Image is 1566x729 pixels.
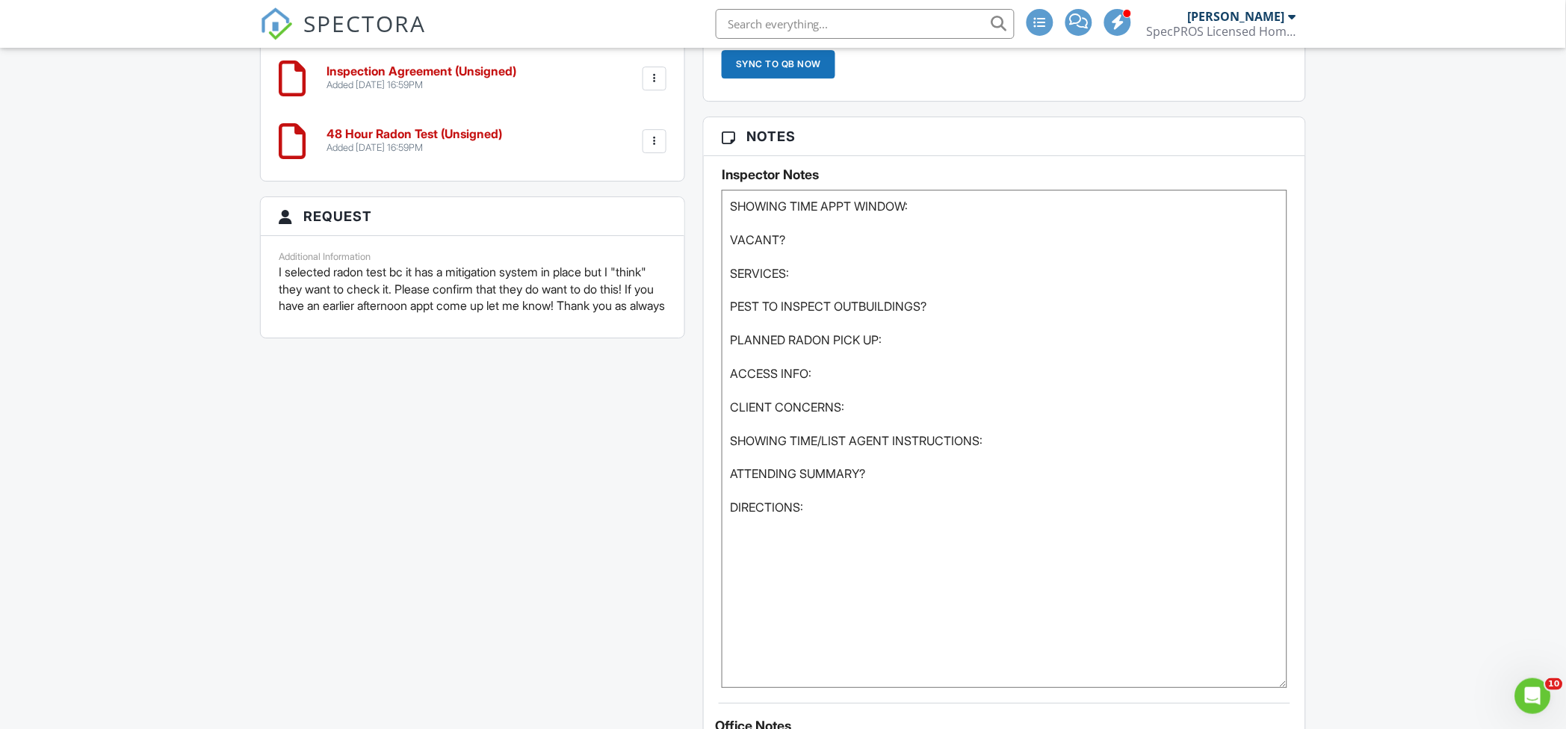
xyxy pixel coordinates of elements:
[1515,678,1551,714] iframe: Intercom live chat
[722,167,1287,182] h5: Inspector Notes
[279,251,371,262] label: Additional Information
[326,65,516,91] a: Inspection Agreement (Unsigned) Added [DATE] 16:59PM
[326,142,502,154] div: Added [DATE] 16:59PM
[260,7,293,40] img: The Best Home Inspection Software - Spectora
[716,9,1015,39] input: Search everything...
[326,128,502,154] a: 48 Hour Radon Test (Unsigned) Added [DATE] 16:59PM
[260,20,426,52] a: SPECTORA
[303,7,426,39] span: SPECTORA
[722,50,835,78] div: Sync to QB Now
[1546,678,1563,690] span: 10
[326,65,516,78] h6: Inspection Agreement (Unsigned)
[1147,24,1296,39] div: SpecPROS Licensed Home Inspectors
[326,128,502,141] h6: 48 Hour Radon Test (Unsigned)
[279,264,666,314] p: I selected radon test bc it has a mitigation system in place but I "think" they want to check it....
[261,197,684,236] h3: Request
[704,117,1305,156] h3: Notes
[326,79,516,91] div: Added [DATE] 16:59PM
[1188,9,1285,24] div: [PERSON_NAME]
